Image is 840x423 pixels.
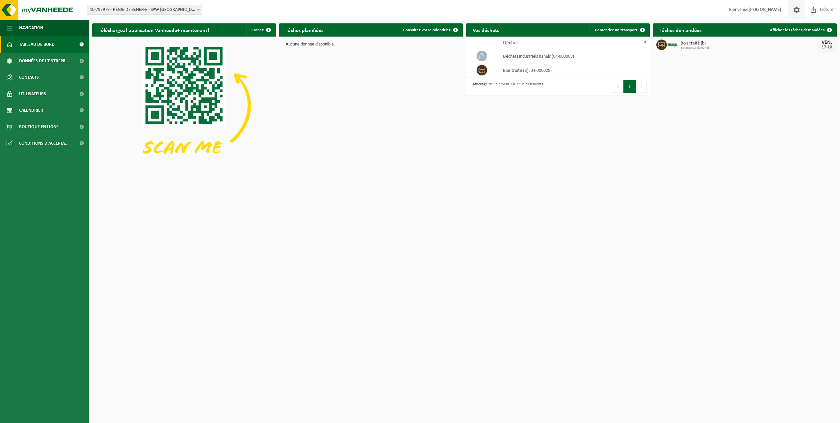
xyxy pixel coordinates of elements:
[681,41,817,46] span: Bois traité (b)
[820,45,833,50] div: 17-10
[286,42,456,47] p: Aucune donnée disponible.
[681,46,817,50] span: Echange sur demande
[466,23,506,36] h2: Vos déchets
[636,80,646,93] button: Next
[246,23,275,37] button: Cachez
[403,28,451,32] span: Consulter votre calendrier
[590,23,649,37] a: Demander un transport
[498,63,650,77] td: bois traité (B) (04-000028)
[19,119,59,135] span: Boutique en ligne
[613,80,623,93] button: Previous
[820,40,833,45] div: VEN.
[19,69,39,86] span: Contacts
[19,20,43,36] span: Navigation
[19,102,43,119] span: Calendrier
[498,49,650,63] td: déchets industriels banals (04-000008)
[251,28,264,32] span: Cachez
[623,80,636,93] button: 1
[87,5,202,14] span: 10-797979 - RÉGIE DE SENEFFE - SPW CHARLEROI - SENEFFE
[667,41,678,47] img: HK-XC-10-GN-00
[765,23,836,37] a: Afficher les tâches demandées
[279,23,330,36] h2: Tâches planifiées
[19,53,69,69] span: Données de l'entrepr...
[92,23,216,36] h2: Téléchargez l'application Vanheede+ maintenant!
[469,79,543,94] div: Affichage de l'élément 1 à 2 sur 2 éléments
[92,37,276,175] img: Download de VHEPlus App
[398,23,462,37] a: Consulter votre calendrier
[19,135,69,152] span: Conditions d'accepta...
[748,7,781,12] strong: [PERSON_NAME]
[19,36,55,53] span: Tableau de bord
[653,23,708,36] h2: Tâches demandées
[595,28,638,32] span: Demander un transport
[19,86,46,102] span: Utilisateurs
[87,5,202,15] span: 10-797979 - RÉGIE DE SENEFFE - SPW CHARLEROI - SENEFFE
[770,28,825,32] span: Afficher les tâches demandées
[503,40,518,45] span: Déchet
